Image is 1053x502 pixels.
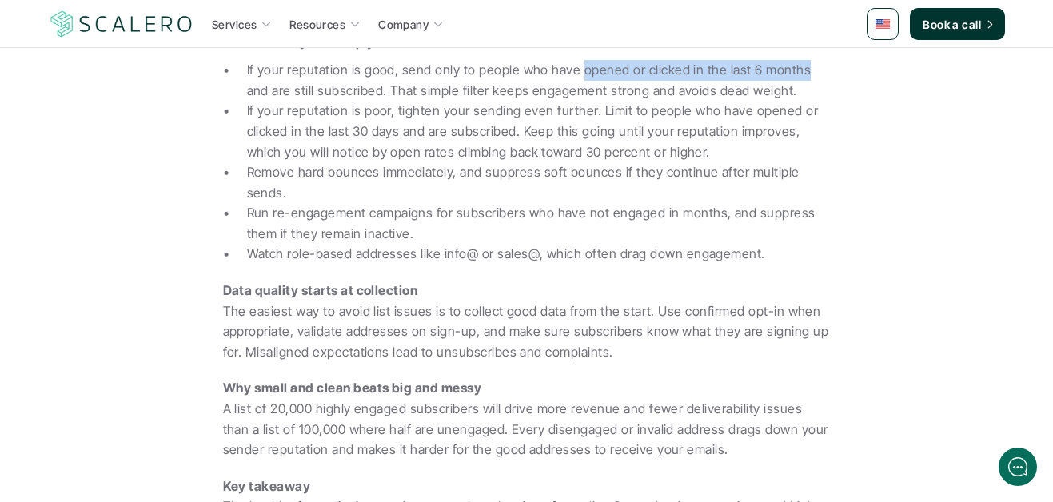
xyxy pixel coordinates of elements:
[48,10,195,38] a: Scalero company logo
[923,16,981,33] p: Book a call
[289,16,345,33] p: Resources
[223,282,418,298] strong: Data quality starts at collection
[223,380,482,396] strong: Why small and clean beats big and messy
[247,203,831,244] p: Run re-engagement campaigns for subscribers who have not engaged in months, and suppress them if ...
[247,60,831,101] p: If your reputation is good, send only to people who have opened or clicked in the last 6 months a...
[48,9,195,39] img: Scalero company logo
[223,281,831,362] p: The easiest way to avoid list issues is to collect good data from the start. Use confirmed opt-in...
[212,16,257,33] p: Services
[247,162,831,203] p: Remove hard bounces immediately, and suppress soft bounces if they continue after multiple sends.
[25,212,295,244] button: New conversation
[24,106,296,183] h2: Let us know if we can help with lifecycle marketing.
[134,399,202,409] span: We run on Gist
[223,34,453,50] strong: Practical ways to keep your list clean
[910,8,1005,40] a: Book a call
[24,78,296,103] h1: Hi! Welcome to [GEOGRAPHIC_DATA].
[103,221,192,234] span: New conversation
[247,101,831,162] p: If your reputation is poor, tighten your sending even further. Limit to people who have opened or...
[378,16,429,33] p: Company
[223,478,311,494] strong: Key takeaway
[999,448,1037,486] iframe: gist-messenger-bubble-iframe
[247,244,831,265] p: Watch role-based addresses like info@ or sales@, which often drag down engagement.
[223,378,831,460] p: A list of 20,000 highly engaged subscribers will drive more revenue and fewer deliverability issu...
